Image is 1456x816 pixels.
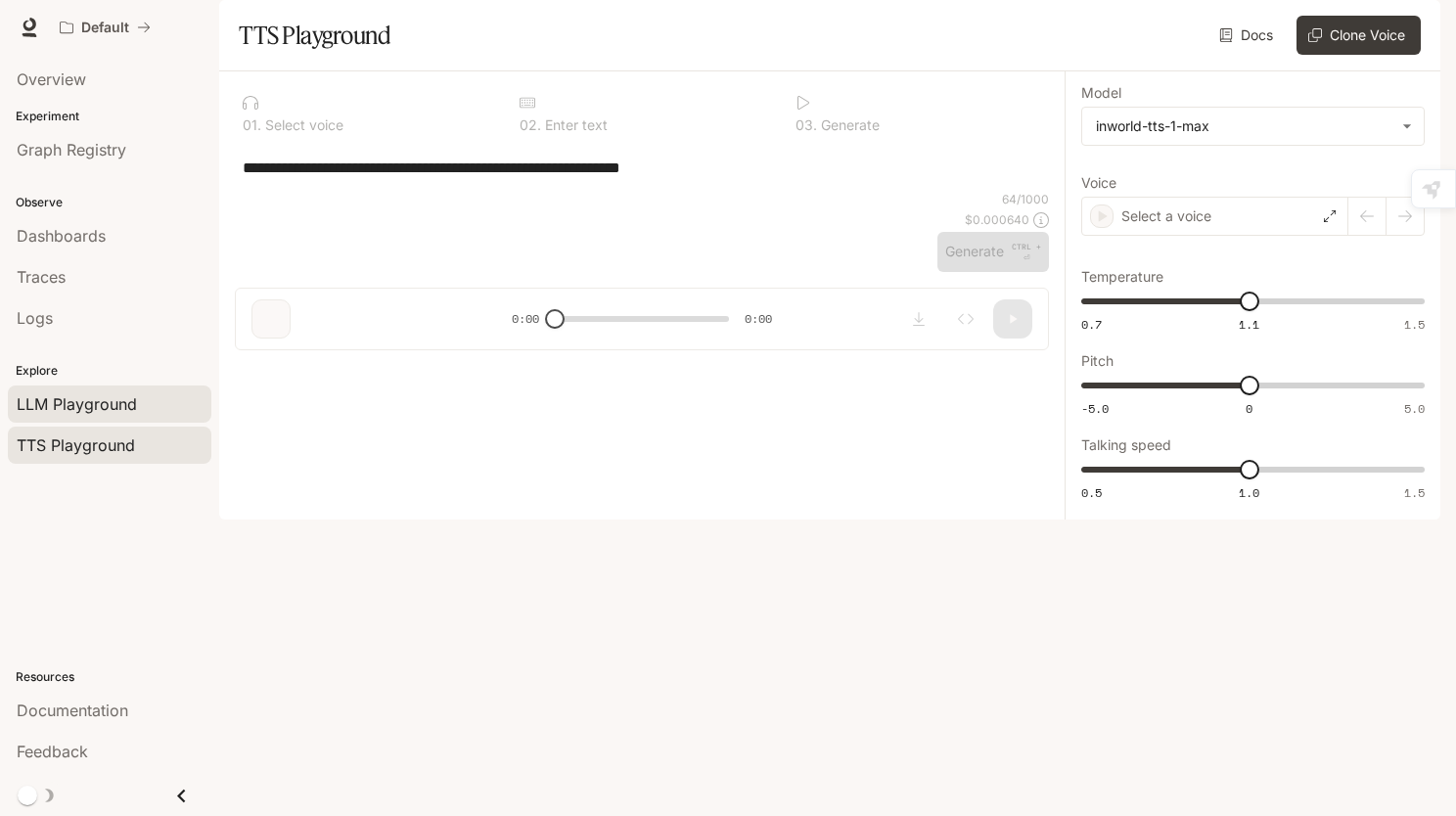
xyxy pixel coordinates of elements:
p: Model [1081,86,1121,100]
p: 0 3 . [796,118,817,132]
p: 0 1 . [243,118,261,132]
span: -5.0 [1081,400,1109,417]
a: Docs [1215,16,1281,55]
p: Generate [817,118,880,132]
p: Enter text [541,118,608,132]
p: Select a voice [1121,206,1211,226]
span: 1.0 [1239,484,1259,501]
button: All workspaces [51,8,159,47]
p: Select voice [261,118,343,132]
span: 5.0 [1404,400,1425,417]
h1: TTS Playground [239,16,390,55]
span: 0 [1246,400,1252,417]
p: 64 / 1000 [1002,191,1049,207]
p: Voice [1081,176,1116,190]
p: Pitch [1081,354,1114,368]
span: 1.5 [1404,484,1425,501]
p: 0 2 . [520,118,541,132]
span: 1.1 [1239,316,1259,333]
span: 0.7 [1081,316,1102,333]
p: $ 0.000640 [965,211,1029,228]
p: Default [81,20,129,36]
p: Temperature [1081,270,1163,284]
div: inworld-tts-1-max [1096,116,1392,136]
p: Talking speed [1081,438,1171,452]
span: 1.5 [1404,316,1425,333]
button: Clone Voice [1297,16,1421,55]
div: inworld-tts-1-max [1082,108,1424,145]
span: 0.5 [1081,484,1102,501]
